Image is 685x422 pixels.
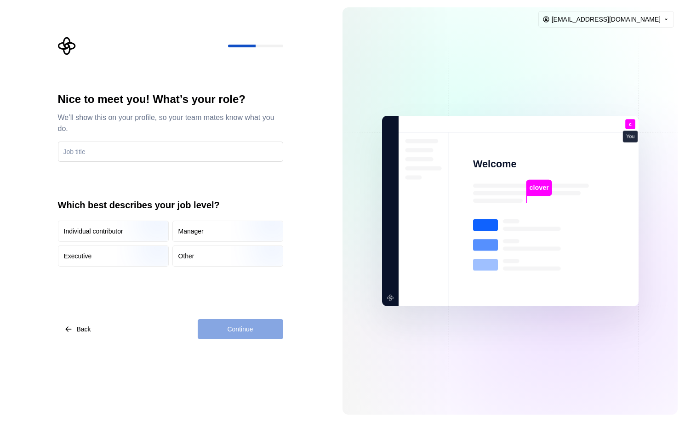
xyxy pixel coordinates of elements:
div: Nice to meet you! What’s your role? [58,92,283,107]
div: Other [178,251,194,261]
p: You [626,134,634,139]
span: [EMAIL_ADDRESS][DOMAIN_NAME] [552,15,661,24]
div: Individual contributor [64,227,123,236]
span: Back [77,325,91,334]
div: Manager [178,227,204,236]
svg: Supernova Logo [58,37,76,55]
p: Welcome [473,157,516,171]
button: Back [58,319,99,339]
input: Job title [58,142,283,162]
p: clover [529,183,548,193]
button: [EMAIL_ADDRESS][DOMAIN_NAME] [538,11,674,28]
div: We’ll show this on your profile, so your team mates know what you do. [58,112,283,134]
div: Executive [64,251,92,261]
div: Which best describes your job level? [58,199,283,211]
p: c [628,122,631,127]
